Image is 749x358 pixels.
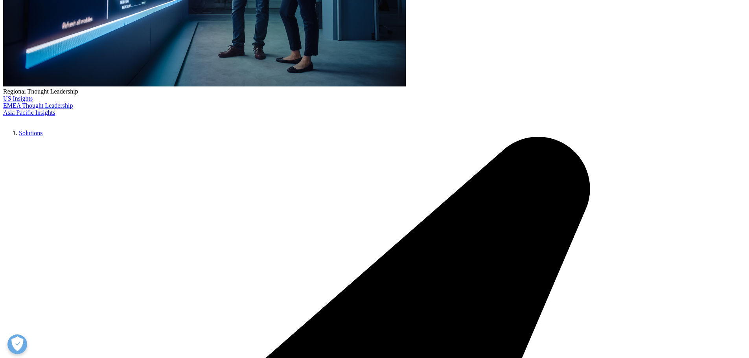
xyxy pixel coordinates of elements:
[3,102,73,109] a: EMEA Thought Leadership
[19,130,42,136] a: Solutions
[3,95,33,102] a: US Insights
[7,334,27,354] button: Abrir preferências
[3,109,55,116] a: Asia Pacific Insights
[3,88,746,95] div: Regional Thought Leadership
